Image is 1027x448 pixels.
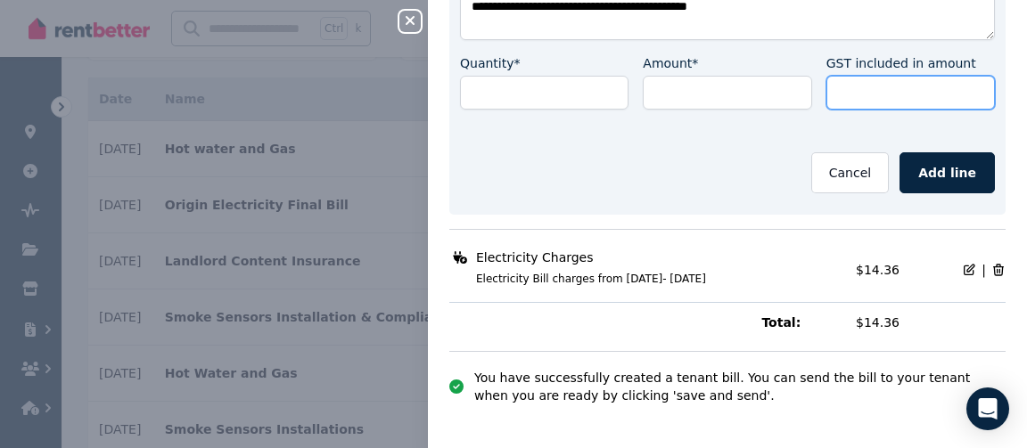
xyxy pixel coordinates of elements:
[455,272,845,286] span: Electricity Bill charges from [DATE]- [DATE]
[982,261,986,279] span: |
[856,314,1006,331] span: $14.36
[643,54,698,72] label: Amount*
[826,54,976,72] label: GST included in amount
[474,369,1006,404] span: You have successfully created a tenant bill. You can send the bill to your tenant when you are re...
[761,314,845,331] span: Total:
[811,152,889,193] button: Cancel
[966,387,1009,430] div: Open Intercom Messenger
[460,54,521,72] label: Quantity*
[900,152,995,193] button: Add line
[856,263,900,277] span: $14.36
[476,248,594,266] span: Electricity Charges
